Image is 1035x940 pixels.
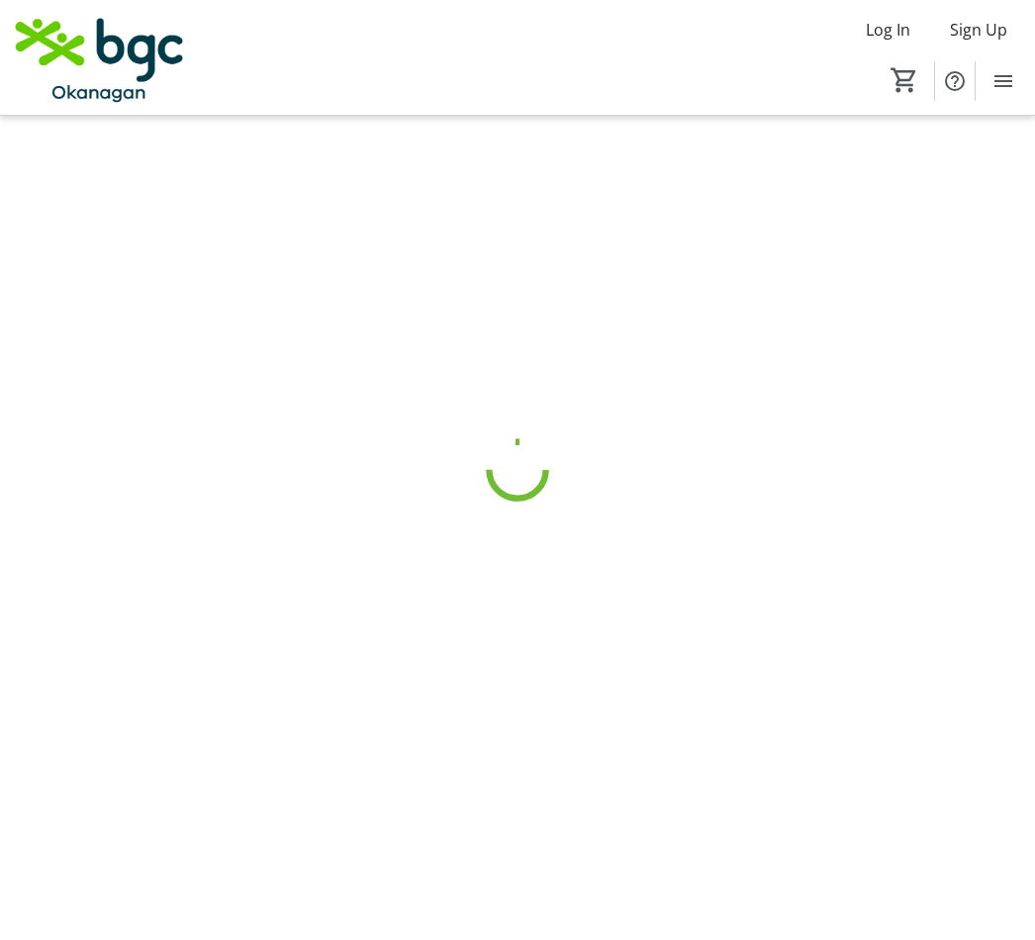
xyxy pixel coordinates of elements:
[950,18,1007,42] span: Sign Up
[887,62,922,98] button: Cart
[850,14,926,46] button: Log In
[984,61,1023,101] button: Menu
[866,18,910,42] span: Log In
[12,8,188,107] img: BGC Okanagan's Logo
[935,61,975,101] button: Help
[934,14,1023,46] button: Sign Up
